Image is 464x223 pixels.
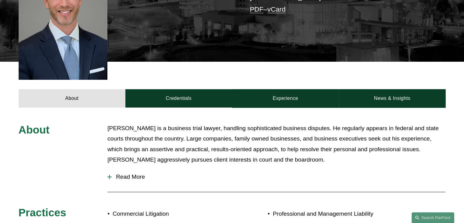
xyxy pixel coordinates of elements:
[113,209,232,219] p: Commercial Litigation
[250,5,264,13] a: PDF
[112,174,445,180] span: Read More
[267,5,286,13] a: vCard
[273,209,410,219] p: Professional and Management Liability
[19,207,67,218] span: Practices
[19,124,50,136] span: About
[339,89,445,108] a: News & Insights
[232,89,339,108] a: Experience
[412,212,454,223] a: Search this site
[125,89,232,108] a: Credentials
[107,123,445,165] p: [PERSON_NAME] is a business trial lawyer, handling sophisticated business disputes. He regularly ...
[19,89,125,108] a: About
[107,169,445,185] button: Read More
